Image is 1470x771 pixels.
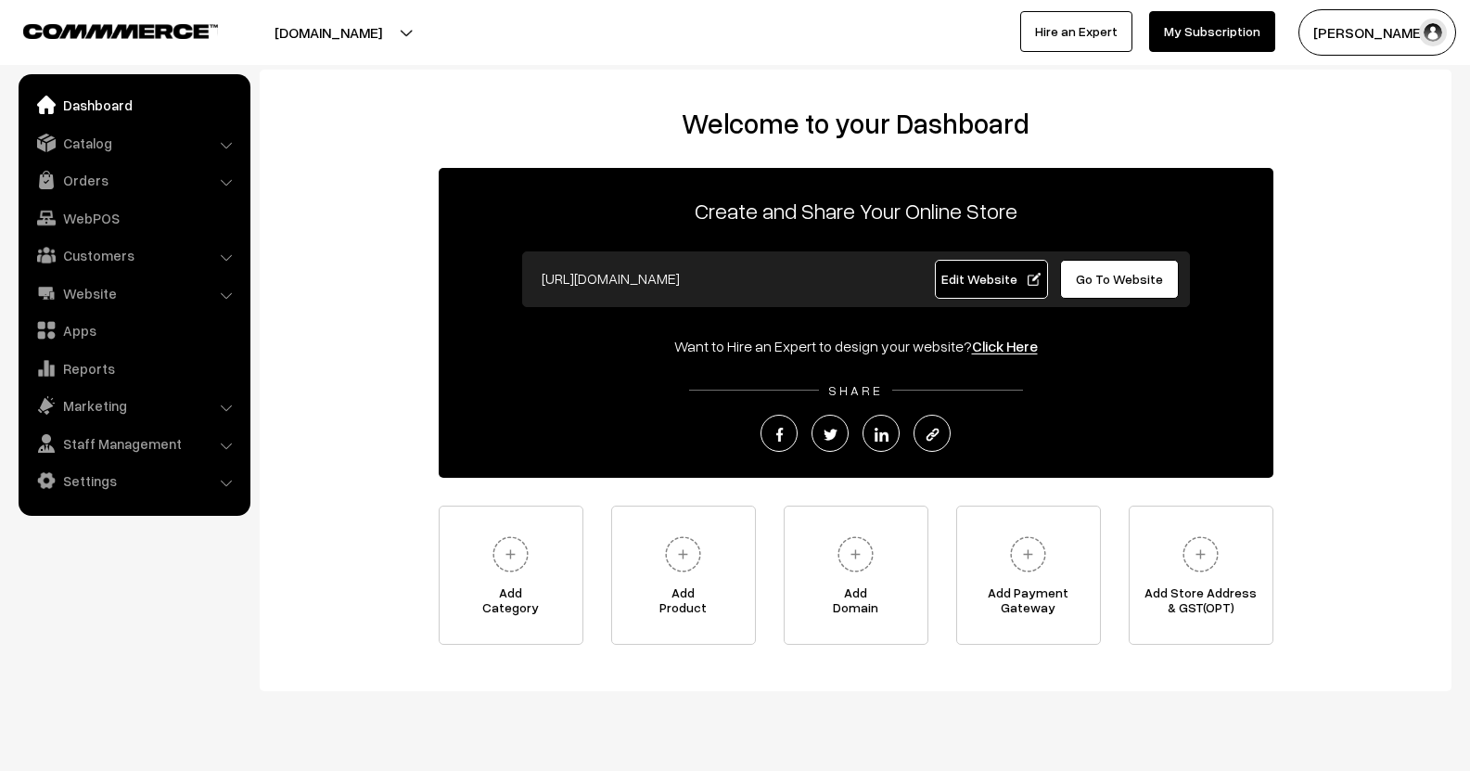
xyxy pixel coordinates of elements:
[23,163,244,197] a: Orders
[23,126,244,160] a: Catalog
[1130,585,1272,623] span: Add Store Address & GST(OPT)
[210,9,447,56] button: [DOMAIN_NAME]
[611,506,756,645] a: AddProduct
[278,107,1433,140] h2: Welcome to your Dashboard
[439,335,1273,357] div: Want to Hire an Expert to design your website?
[23,464,244,497] a: Settings
[785,585,927,623] span: Add Domain
[612,585,755,623] span: Add Product
[1149,11,1275,52] a: My Subscription
[23,238,244,272] a: Customers
[439,194,1273,227] p: Create and Share Your Online Store
[1298,9,1456,56] button: [PERSON_NAME]
[23,88,244,122] a: Dashboard
[23,352,244,385] a: Reports
[1419,19,1447,46] img: user
[1060,260,1180,299] a: Go To Website
[1175,529,1226,580] img: plus.svg
[23,314,244,347] a: Apps
[972,337,1038,355] a: Click Here
[440,585,582,623] span: Add Category
[485,529,536,580] img: plus.svg
[23,201,244,235] a: WebPOS
[956,506,1101,645] a: Add PaymentGateway
[439,506,583,645] a: AddCategory
[1076,271,1163,287] span: Go To Website
[1003,529,1054,580] img: plus.svg
[23,276,244,310] a: Website
[1129,506,1273,645] a: Add Store Address& GST(OPT)
[23,24,218,38] img: COMMMERCE
[941,271,1041,287] span: Edit Website
[23,427,244,460] a: Staff Management
[784,506,928,645] a: AddDomain
[1020,11,1132,52] a: Hire an Expert
[23,19,185,41] a: COMMMERCE
[23,389,244,422] a: Marketing
[658,529,709,580] img: plus.svg
[819,382,892,398] span: SHARE
[957,585,1100,623] span: Add Payment Gateway
[830,529,881,580] img: plus.svg
[935,260,1048,299] a: Edit Website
